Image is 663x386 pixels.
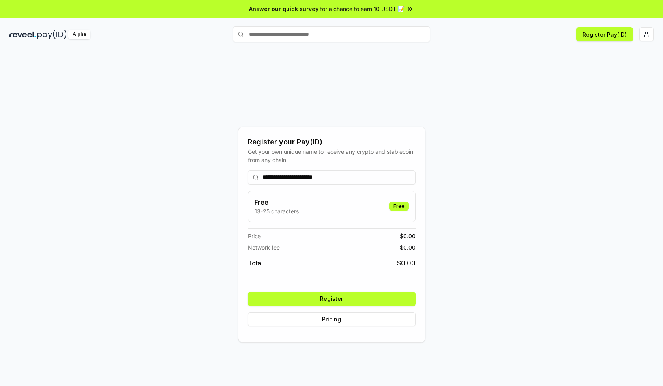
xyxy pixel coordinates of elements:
div: Alpha [68,30,90,39]
button: Register Pay(ID) [576,27,633,41]
div: Free [389,202,409,211]
img: pay_id [37,30,67,39]
button: Register [248,292,416,306]
div: Get your own unique name to receive any crypto and stablecoin, from any chain [248,147,416,164]
span: for a chance to earn 10 USDT 📝 [320,5,405,13]
span: Price [248,232,261,240]
span: $ 0.00 [400,243,416,252]
span: Total [248,258,263,268]
span: $ 0.00 [397,258,416,268]
span: $ 0.00 [400,232,416,240]
p: 13-25 characters [255,207,299,215]
span: Answer our quick survey [249,5,318,13]
button: Pricing [248,312,416,326]
h3: Free [255,198,299,207]
div: Register your Pay(ID) [248,136,416,147]
img: reveel_dark [9,30,36,39]
span: Network fee [248,243,280,252]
